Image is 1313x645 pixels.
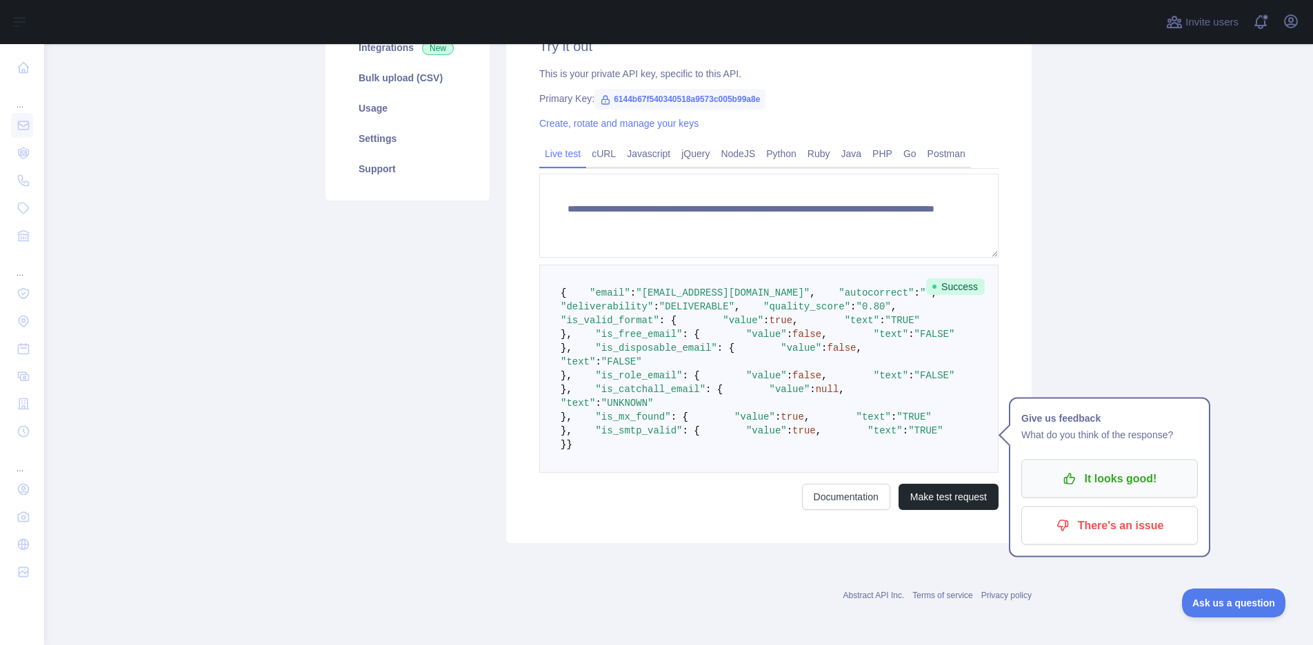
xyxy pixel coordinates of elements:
span: , [810,287,815,298]
span: "FALSE" [601,356,642,367]
span: null [816,384,839,395]
span: "is_valid_format" [561,315,659,326]
span: "value" [734,411,775,422]
span: : [879,315,885,326]
span: : { [671,411,688,422]
iframe: Toggle Customer Support [1182,588,1285,617]
span: : { [705,384,723,395]
span: "is_free_email" [595,329,682,340]
span: { [561,287,566,298]
a: Usage [342,93,473,123]
span: : [891,411,896,422]
div: ... [11,251,33,278]
span: }, [561,425,572,436]
div: Primary Key: [539,92,999,105]
a: Ruby [802,143,836,165]
span: : [775,411,781,422]
span: , [816,425,821,436]
span: : [595,356,601,367]
span: "text" [856,411,891,422]
span: "is_smtp_valid" [595,425,682,436]
span: : [787,425,792,436]
span: "value" [781,342,821,354]
span: false [828,342,856,354]
span: : [595,398,601,409]
span: false [792,370,821,381]
span: : [903,425,908,436]
span: "FALSE" [914,329,955,340]
h2: Try it out [539,37,999,56]
span: : [908,370,914,381]
span: "value" [746,370,787,381]
span: 6144b67f540340518a9573c005b99a8e [594,89,765,110]
a: Create, rotate and manage your keys [539,118,699,129]
a: Go [898,143,922,165]
span: }, [561,384,572,395]
span: "value" [723,315,763,326]
span: "is_role_email" [595,370,682,381]
span: } [566,439,572,450]
a: Terms of service [912,591,972,600]
span: "is_catchall_email" [595,384,705,395]
a: PHP [867,143,898,165]
span: , [734,301,740,312]
span: : { [682,425,699,436]
span: : [653,301,659,312]
h1: Give us feedback [1021,410,1198,427]
a: Privacy policy [981,591,1032,600]
span: Success [926,278,985,295]
a: Support [342,154,473,184]
span: }, [561,411,572,422]
span: "[EMAIL_ADDRESS][DOMAIN_NAME]" [636,287,810,298]
a: Javascript [621,143,676,165]
div: ... [11,83,33,110]
span: : [630,287,636,298]
div: This is your private API key, specific to this API. [539,67,999,81]
span: : { [717,342,734,354]
span: , [821,370,827,381]
span: : [787,329,792,340]
span: "deliverability" [561,301,653,312]
a: Live test [539,143,586,165]
span: Invite users [1185,14,1239,30]
a: Java [836,143,868,165]
span: "text" [561,356,595,367]
span: , [839,384,844,395]
span: "is_mx_found" [595,411,670,422]
div: ... [11,447,33,474]
span: : { [682,329,699,340]
span: : [914,287,920,298]
span: "text" [561,398,595,409]
button: Make test request [899,484,999,510]
span: "value" [770,384,810,395]
span: : { [659,315,676,326]
span: : { [682,370,699,381]
a: cURL [586,143,621,165]
span: true [792,425,816,436]
span: , [804,411,810,422]
span: "value" [746,425,787,436]
span: "FALSE" [914,370,955,381]
a: Abstract API Inc. [843,591,905,600]
span: "TRUE" [908,425,943,436]
span: , [891,301,896,312]
button: Invite users [1163,11,1241,33]
a: jQuery [676,143,715,165]
span: "value" [746,329,787,340]
span: "TRUE" [885,315,920,326]
span: : [810,384,815,395]
span: , [856,342,862,354]
span: }, [561,342,572,354]
span: : [821,342,827,354]
span: "" [920,287,932,298]
a: Settings [342,123,473,154]
p: What do you think of the response? [1021,427,1198,443]
a: Postman [922,143,971,165]
span: "text" [874,329,908,340]
span: : [908,329,914,340]
a: Integrations New [342,32,473,63]
span: "is_disposable_email" [595,342,716,354]
span: , [792,315,798,326]
span: "UNKNOWN" [601,398,654,409]
span: : [850,301,856,312]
